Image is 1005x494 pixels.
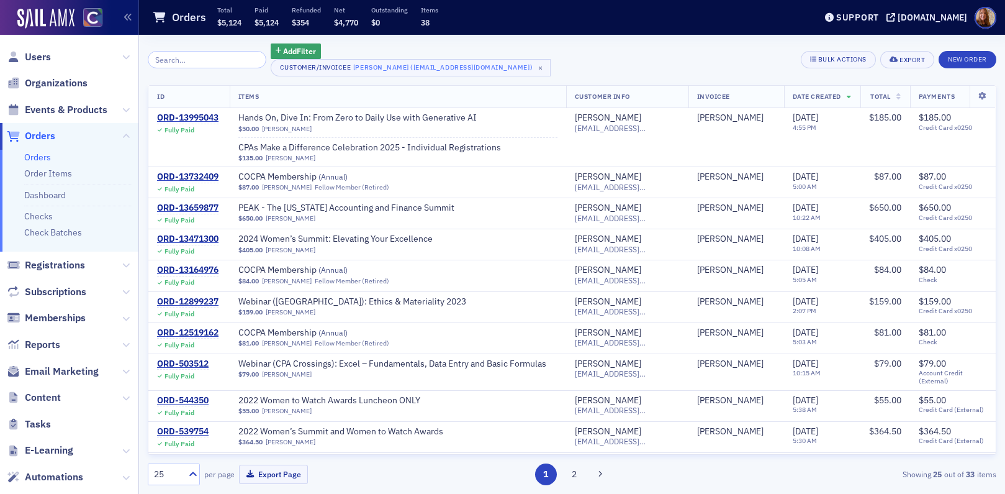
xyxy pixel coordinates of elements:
a: [PERSON_NAME] [262,339,312,347]
div: Fully Paid [164,216,194,224]
span: $55.00 [919,395,946,406]
span: [EMAIL_ADDRESS][DOMAIN_NAME] [575,406,680,415]
a: Subscriptions [7,285,86,299]
span: ( Annual ) [318,172,348,181]
span: $185.00 [919,112,951,123]
span: [DATE] [793,171,818,182]
span: [EMAIL_ADDRESS][DOMAIN_NAME] [575,124,680,133]
a: [PERSON_NAME] [262,125,312,133]
button: Export [880,51,934,68]
a: Order Items [24,168,72,179]
span: × [535,62,546,73]
span: [DATE] [793,112,818,123]
span: $84.00 [919,264,946,275]
span: Credit Card x0250 [919,183,987,191]
a: ORD-544350 [157,395,209,406]
span: $55.00 [874,395,901,406]
a: Check Batches [24,227,82,238]
button: Export Page [239,465,308,484]
div: ORD-539754 [157,426,209,437]
div: Showing out of items [722,469,996,480]
span: Hands On, Dive In: From Zero to Daily Use with Generative AI [238,112,477,124]
span: $87.00 [238,183,259,191]
span: Louise Hunter [697,296,775,308]
a: ORD-13995043 [157,112,219,124]
a: ORD-13471300 [157,234,219,245]
div: ORD-13164976 [157,265,219,276]
a: E-Learning [7,444,73,457]
span: $0 [371,17,380,27]
button: Bulk Actions [801,51,876,68]
a: PEAK - The [US_STATE] Accounting and Finance Summit [238,203,454,214]
span: $135.00 [238,154,263,162]
a: [PERSON_NAME] [575,234,641,245]
span: Users [25,50,51,64]
span: [DATE] [793,264,818,275]
span: $405.00 [869,233,901,244]
span: Louise Hunter [697,203,775,214]
span: Credit Card x0250 [919,214,987,222]
button: [DOMAIN_NAME] [886,13,971,22]
div: [PERSON_NAME] [697,426,764,437]
span: Check [919,276,987,284]
span: $79.00 [874,358,901,369]
span: Content [25,391,61,405]
a: Users [7,50,51,64]
span: Credit Card (External) [919,437,987,445]
a: ORD-13659877 [157,203,219,214]
span: ( Annual ) [318,265,348,275]
span: [DATE] [793,358,818,369]
a: [PERSON_NAME] [697,203,764,214]
div: [PERSON_NAME] [575,327,641,339]
a: Checks [24,211,53,222]
a: Organizations [7,76,88,90]
span: $5,124 [255,17,279,27]
span: $159.00 [238,308,263,316]
a: [PERSON_NAME] [697,265,764,276]
span: Orders [25,129,55,143]
div: [PERSON_NAME] [575,265,641,276]
span: $84.00 [238,277,259,285]
a: [PERSON_NAME] [697,327,764,339]
span: [EMAIL_ADDRESS][DOMAIN_NAME] [575,183,680,192]
time: 10:15 AM [793,368,821,377]
a: [PERSON_NAME] [575,172,641,183]
span: Organizations [25,76,88,90]
span: $5,124 [217,17,241,27]
span: $405.00 [238,246,263,254]
a: [PERSON_NAME] [697,395,764,406]
a: [PERSON_NAME] [697,234,764,245]
div: [PERSON_NAME] [575,296,641,308]
div: Fellow Member (Retired) [315,277,389,285]
span: Louise Hunter [697,112,775,124]
span: $405.00 [919,233,951,244]
span: Profile [975,7,996,29]
div: Fully Paid [164,247,194,255]
strong: 25 [931,469,944,480]
p: Outstanding [371,6,408,14]
span: $79.00 [919,358,946,369]
div: [DOMAIN_NAME] [898,12,967,23]
span: $354 [292,17,309,27]
span: Reports [25,338,60,352]
span: [EMAIL_ADDRESS][DOMAIN_NAME] [575,338,680,347]
div: 25 [154,468,181,481]
a: CPAs Make a Difference Celebration 2025 - Individual Registrations [238,142,501,153]
button: AddFilter [271,43,322,59]
span: $81.00 [874,327,901,338]
a: [PERSON_NAME] [266,308,315,316]
span: 38 [421,17,430,27]
time: 5:38 AM [793,405,817,414]
button: New Order [939,51,996,68]
a: 2024 Women’s Summit: Elevating Your Excellence [238,234,433,245]
label: per page [204,469,235,480]
a: [PERSON_NAME] [575,426,641,437]
div: Fully Paid [164,372,194,380]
